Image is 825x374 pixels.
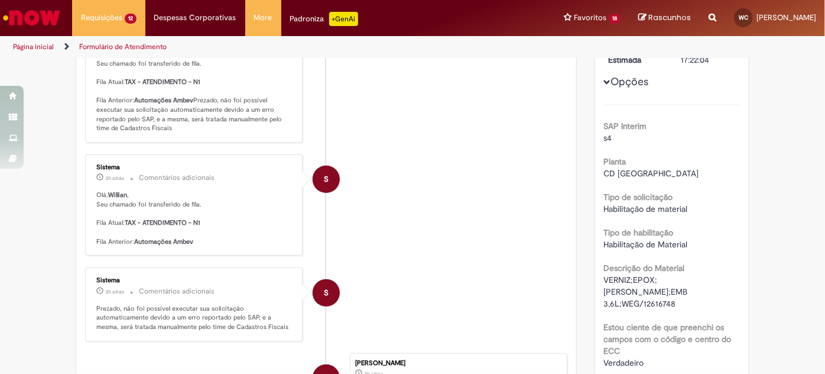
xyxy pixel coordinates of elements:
[604,204,688,214] span: Habilitação de material
[96,50,293,133] p: Olá, , Seu chamado foi transferido de fila. Fila Atual: Fila Anterior: Prezado, não foi possível ...
[139,286,215,296] small: Comentários adicionais
[105,288,124,295] span: 3h atrás
[604,156,626,167] b: Planta
[105,175,124,182] span: 3h atrás
[756,12,816,22] span: [PERSON_NAME]
[254,12,272,24] span: More
[81,12,122,24] span: Requisições
[1,6,62,30] img: ServiceNow
[79,42,167,51] a: Formulário de Atendimento
[574,12,606,24] span: Favoritos
[96,191,293,246] p: Olá, , Seu chamado foi transferido de fila. Fila Atual: Fila Anterior:
[604,275,690,309] span: VERNIZ;EPOX;[PERSON_NAME];EMB 3,6L;WEG/12616748
[648,12,691,23] span: Rascunhos
[324,279,329,307] span: S
[125,78,200,86] b: TAX - ATENDIMENTO - N1
[604,357,644,368] span: Verdadeiro
[739,14,748,21] span: WC
[139,173,215,183] small: Comentários adicionais
[105,288,124,295] time: 29/09/2025 15:22:10
[125,218,200,227] b: TAX - ATENDIMENTO - N1
[154,12,236,24] span: Despesas Corporativas
[108,50,127,59] b: Willian
[108,191,127,199] b: Willian
[13,42,54,51] a: Página inicial
[604,168,699,179] span: CD [GEOGRAPHIC_DATA]
[290,12,358,26] div: Padroniza
[9,36,541,58] ul: Trilhas de página
[604,227,674,238] b: Tipo de habilitação
[604,239,688,250] span: Habilitação de Material
[134,237,193,246] b: Automações Ambev
[604,192,673,202] b: Tipo de solicitação
[604,133,612,143] span: s4
[96,304,293,332] p: Prezado, não foi possível executar sua solicitação automaticamente devido a um erro reportado pel...
[313,166,340,193] div: System
[638,12,691,24] a: Rascunhos
[96,277,293,284] div: Sistema
[324,165,329,194] span: S
[125,14,137,24] span: 12
[604,322,732,356] b: Estou ciente de que preenchi os campos com o código e centro do ECC
[609,14,621,24] span: 18
[329,12,358,26] p: +GenAi
[134,96,193,105] b: Automações Ambev
[604,121,647,131] b: SAP Interim
[105,175,124,182] time: 29/09/2025 15:22:10
[313,279,340,307] div: System
[604,263,685,273] b: Descrição do Material
[96,164,293,171] div: Sistema
[355,360,561,367] div: [PERSON_NAME]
